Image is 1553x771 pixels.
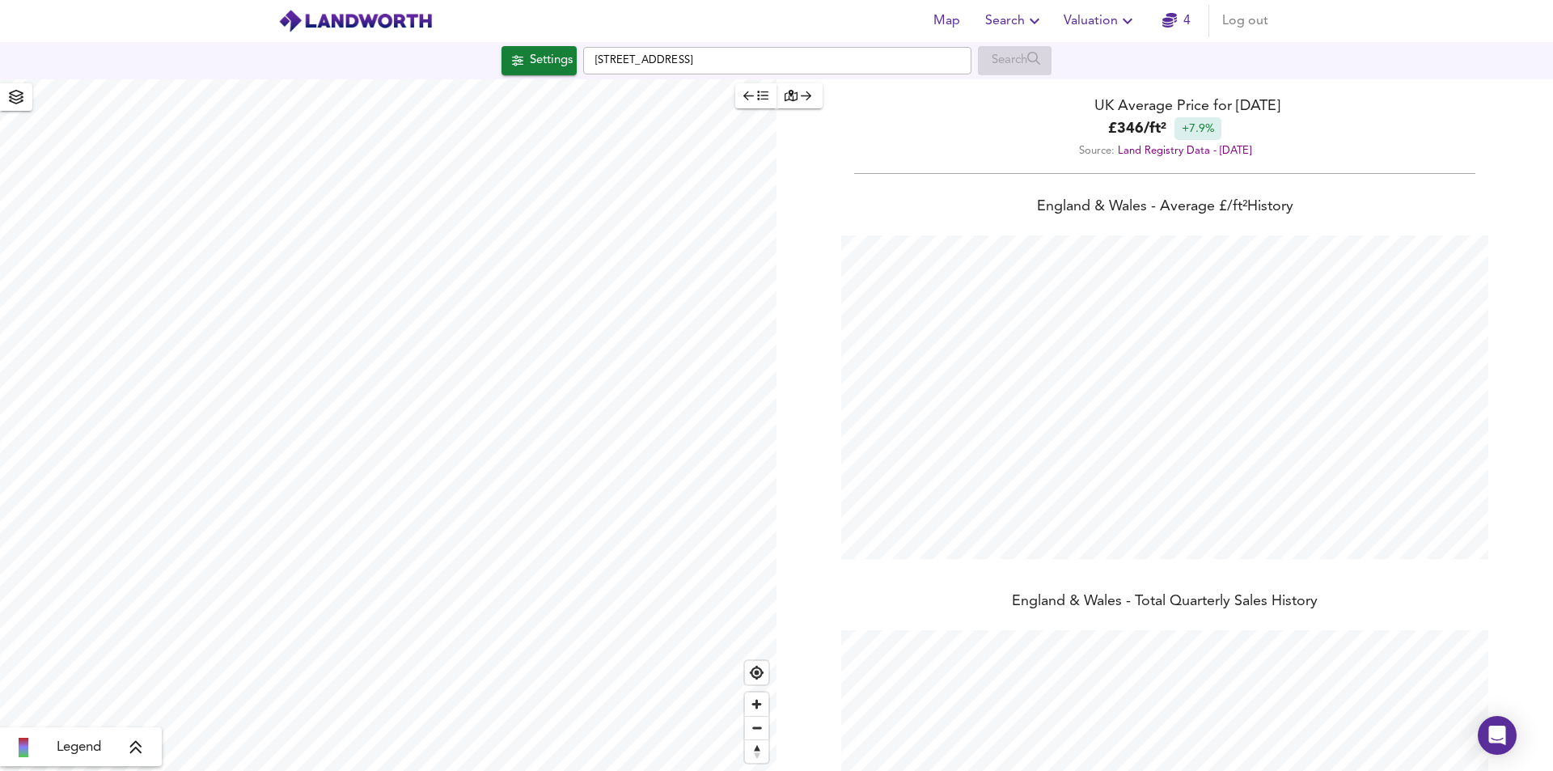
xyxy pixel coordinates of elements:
[501,46,577,75] div: Click to configure Search Settings
[979,5,1051,37] button: Search
[776,591,1553,614] div: England & Wales - Total Quarterly Sales History
[745,739,768,763] button: Reset bearing to north
[978,46,1052,75] div: Enable a Source before running a Search
[1118,146,1251,156] a: Land Registry Data - [DATE]
[745,661,768,684] button: Find my location
[1174,117,1221,140] div: +7.9%
[745,716,768,739] button: Zoom out
[1162,10,1191,32] a: 4
[745,717,768,739] span: Zoom out
[745,740,768,763] span: Reset bearing to north
[920,5,972,37] button: Map
[530,50,573,71] div: Settings
[776,95,1553,117] div: UK Average Price for [DATE]
[1064,10,1137,32] span: Valuation
[927,10,966,32] span: Map
[745,693,768,716] button: Zoom in
[985,10,1044,32] span: Search
[1478,716,1517,755] div: Open Intercom Messenger
[1222,10,1268,32] span: Log out
[278,9,433,33] img: logo
[501,46,577,75] button: Settings
[583,47,971,74] input: Enter a location...
[57,738,101,757] span: Legend
[1057,5,1144,37] button: Valuation
[1150,5,1202,37] button: 4
[1108,118,1166,140] b: £ 346 / ft²
[776,197,1553,219] div: England & Wales - Average £/ ft² History
[1216,5,1275,37] button: Log out
[776,140,1553,162] div: Source:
